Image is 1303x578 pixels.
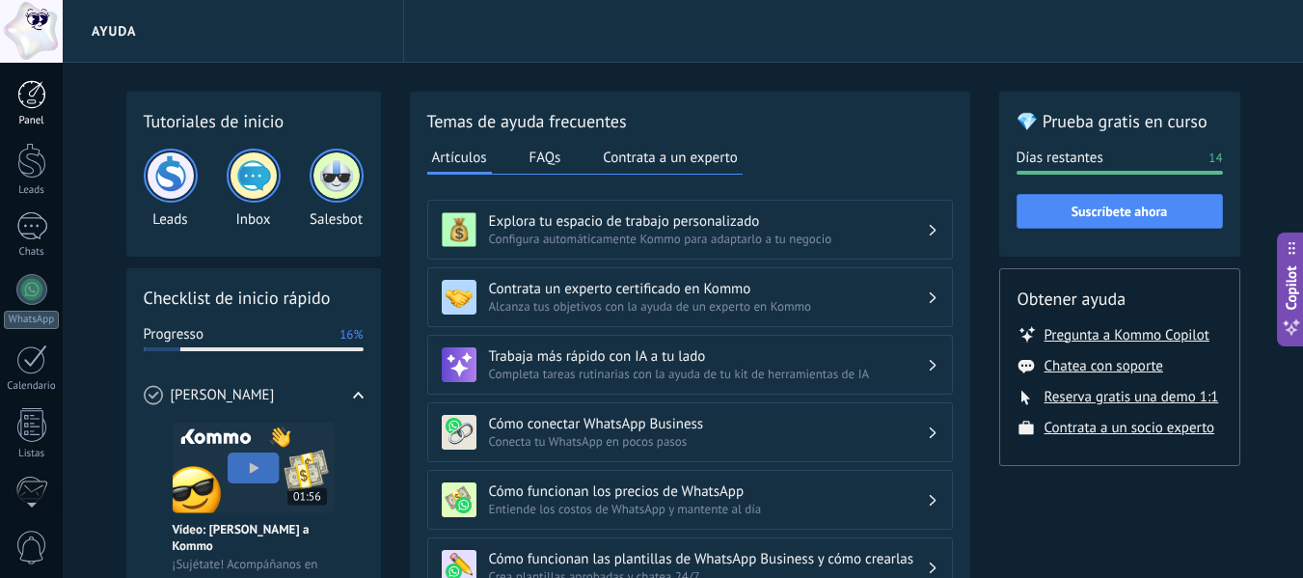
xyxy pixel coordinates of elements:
h2: 💎 Prueba gratis en curso [1017,109,1223,133]
h2: Checklist de inicio rápido [144,286,364,310]
div: Chats [4,246,60,259]
button: Suscríbete ahora [1017,194,1223,229]
span: Configura automáticamente Kommo para adaptarlo a tu negocio [489,231,927,247]
button: FAQs [525,143,566,172]
div: Calendario [4,380,60,393]
button: Reserva gratis una demo 1:1 [1045,388,1219,406]
h3: Explora tu espacio de trabajo personalizado [489,212,927,231]
span: Vídeo: [PERSON_NAME] a Kommo [173,521,335,554]
h3: Cómo conectar WhatsApp Business [489,415,927,433]
span: [PERSON_NAME] [171,386,275,405]
span: 14 [1208,149,1222,168]
h3: Cómo funcionan las plantillas de WhatsApp Business y cómo crearlas [489,550,927,568]
h3: Cómo funcionan los precios de WhatsApp [489,482,927,501]
span: Completa tareas rutinarias con la ayuda de tu kit de herramientas de IA [489,366,927,382]
h2: Obtener ayuda [1018,287,1222,311]
span: Suscríbete ahora [1072,205,1168,218]
span: 16% [339,325,363,344]
span: Días restantes [1017,149,1103,168]
img: Meet video [173,422,335,513]
span: Copilot [1282,265,1301,310]
div: Salesbot [310,149,364,229]
h2: Temas de ayuda frecuentes [427,109,953,133]
h3: Contrata un experto certificado en Kommo [489,280,927,298]
div: Leads [144,149,198,229]
div: WhatsApp [4,311,59,329]
span: Progresso [144,325,204,344]
span: Entiende los costos de WhatsApp y mantente al día [489,501,927,517]
div: Listas [4,448,60,460]
h2: Tutoriales de inicio [144,109,364,133]
span: Conecta tu WhatsApp en pocos pasos [489,433,927,450]
button: Chatea con soporte [1045,357,1163,375]
div: Leads [4,184,60,197]
button: Contrata a un socio experto [1045,419,1215,437]
span: Alcanza tus objetivos con la ayuda de un experto en Kommo [489,298,927,315]
button: Contrata a un experto [598,143,742,172]
div: Panel [4,115,60,127]
button: Pregunta a Kommo Copilot [1045,325,1209,344]
h3: Trabaja más rápido con IA a tu lado [489,347,927,366]
button: Artículos [427,143,492,175]
div: Inbox [227,149,281,229]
